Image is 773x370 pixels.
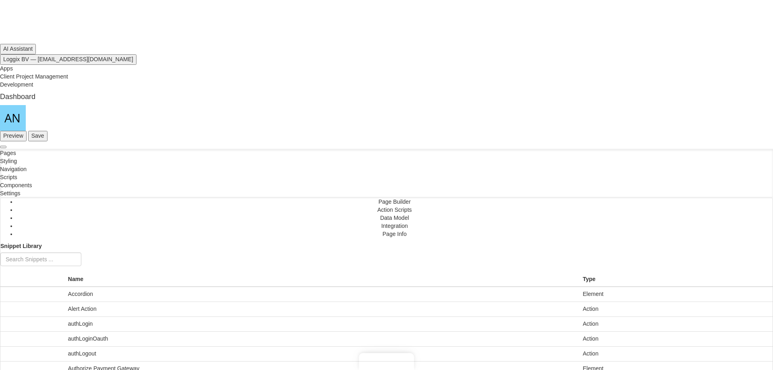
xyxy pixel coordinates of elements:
[580,287,709,302] td: Element
[28,131,48,141] button: Save
[65,317,580,332] td: authLogin
[580,317,709,332] td: Action
[65,347,580,362] td: authLogout
[3,45,33,52] span: AI Assistant
[65,332,580,347] td: authLoginOauth
[0,252,81,266] input: Search Snippets ...
[580,332,709,347] td: Action
[580,302,709,317] td: Action
[65,287,580,302] td: Accordion
[68,276,83,282] span: Name
[380,215,409,221] span: Data Model
[583,276,596,282] span: Type
[377,207,412,213] span: Action Scripts
[0,243,42,249] span: Snippet Library
[378,198,411,205] span: Page Builder
[65,302,580,317] td: Alert Action
[38,56,133,62] span: [EMAIL_ADDRESS][DOMAIN_NAME]
[580,347,709,362] td: Action
[382,231,407,237] span: Page Info
[3,56,36,62] span: Loggix BV —
[359,353,414,370] iframe: Marker.io feedback button
[381,223,408,229] span: Integration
